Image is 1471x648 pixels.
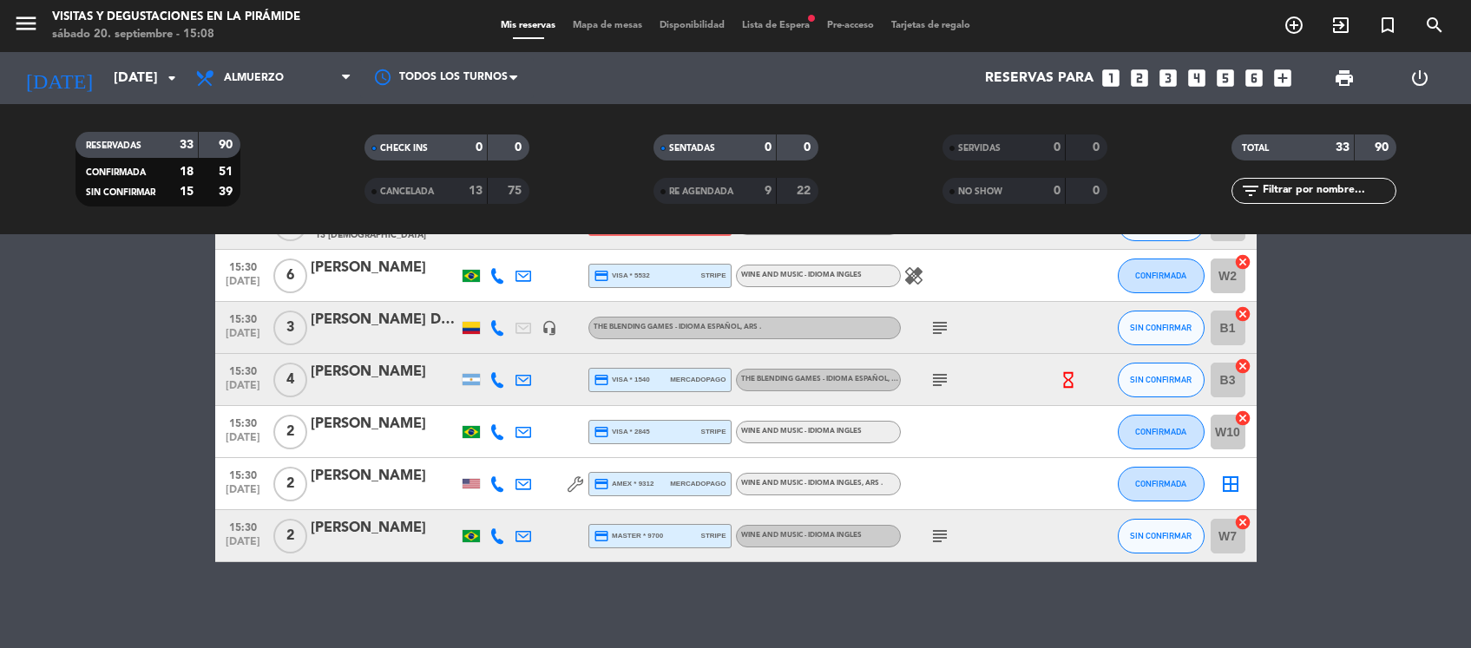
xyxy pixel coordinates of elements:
[594,476,654,492] span: amex * 9312
[1118,519,1205,553] button: SIN CONFIRMAR
[180,166,194,178] strong: 18
[670,478,726,489] span: mercadopago
[1242,144,1269,153] span: TOTAL
[1054,141,1061,154] strong: 0
[594,424,650,440] span: visa * 2845
[929,526,950,547] i: subject
[701,426,726,437] span: stripe
[311,465,458,488] div: [PERSON_NAME]
[669,187,733,196] span: RE AGENDADA
[1093,141,1103,154] strong: 0
[273,259,307,293] span: 6
[1157,67,1179,89] i: looks_3
[219,166,236,178] strong: 51
[86,168,146,177] span: CONFIRMADA
[741,532,862,539] span: Wine and Music - Idioma Ingles
[86,141,141,150] span: RESERVADAS
[929,317,950,338] i: subject
[765,141,772,154] strong: 0
[221,276,265,296] span: [DATE]
[958,144,1001,153] span: SERVIDAS
[670,374,726,385] span: mercadopago
[1130,375,1192,384] span: SIN CONFIRMAR
[273,363,307,397] span: 4
[1128,67,1151,89] i: looks_two
[221,432,265,452] span: [DATE]
[594,528,609,544] i: credit_card
[741,480,883,487] span: Wine and Music - Idioma Ingles
[701,270,726,281] span: stripe
[1093,185,1103,197] strong: 0
[594,424,609,440] i: credit_card
[1284,15,1304,36] i: add_circle_outline
[929,370,950,390] i: subject
[903,265,924,286] i: healing
[1118,259,1205,293] button: CONFIRMADA
[701,530,726,541] span: stripe
[221,464,265,484] span: 15:30
[1375,141,1392,154] strong: 90
[1234,514,1251,531] i: cancel
[1135,479,1186,488] span: CONFIRMADA
[221,256,265,276] span: 15:30
[221,412,265,432] span: 15:30
[1243,67,1265,89] i: looks_6
[221,380,265,400] span: [DATE]
[1118,467,1205,501] button: CONFIRMADA
[1118,363,1205,397] button: SIN CONFIRMAR
[985,70,1093,87] span: Reservas para
[52,9,300,26] div: Visitas y degustaciones en La Pirámide
[1377,15,1398,36] i: turned_in_not
[311,309,458,331] div: [PERSON_NAME] DA RE [PERSON_NAME].
[958,187,1002,196] span: NO SHOW
[273,467,307,501] span: 2
[594,324,761,331] span: The Blending Games - Idioma Español
[1271,67,1294,89] i: add_box
[1135,271,1186,280] span: CONFIRMADA
[594,268,650,284] span: visa * 5532
[862,480,883,487] span: , ARS .
[651,21,733,30] span: Disponibilidad
[492,21,564,30] span: Mis reservas
[508,185,525,197] strong: 75
[221,308,265,328] span: 15:30
[1054,185,1061,197] strong: 0
[221,360,265,380] span: 15:30
[741,428,862,435] span: Wine and Music - Idioma Ingles
[1100,67,1122,89] i: looks_one
[273,311,307,345] span: 3
[797,185,814,197] strong: 22
[469,185,483,197] strong: 13
[180,139,194,151] strong: 33
[741,376,909,383] span: The Blending Games - Idioma Español
[315,228,426,242] span: 13 [DEMOGRAPHIC_DATA]
[221,536,265,556] span: [DATE]
[515,141,525,154] strong: 0
[221,328,265,348] span: [DATE]
[13,10,39,43] button: menu
[221,484,265,504] span: [DATE]
[52,26,300,43] div: sábado 20. septiembre - 15:08
[1330,15,1351,36] i: exit_to_app
[1424,15,1445,36] i: search
[476,141,483,154] strong: 0
[594,372,609,388] i: credit_card
[13,59,105,97] i: [DATE]
[1118,311,1205,345] button: SIN CONFIRMAR
[804,141,814,154] strong: 0
[1185,67,1208,89] i: looks_4
[1261,181,1395,200] input: Filtrar por nombre...
[380,144,428,153] span: CHECK INS
[594,476,609,492] i: credit_card
[741,272,862,278] span: Wine and Music - Idioma Ingles
[311,257,458,279] div: [PERSON_NAME]
[224,72,284,84] span: Almuerzo
[1135,427,1186,436] span: CONFIRMADA
[13,10,39,36] i: menu
[1214,67,1237,89] i: looks_5
[1220,474,1241,494] i: border_all
[311,361,458,383] div: [PERSON_NAME]
[765,185,772,197] strong: 9
[161,68,182,88] i: arrow_drop_down
[733,21,818,30] span: Lista de Espera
